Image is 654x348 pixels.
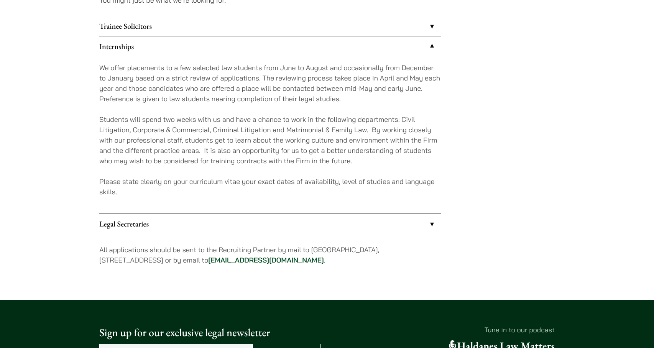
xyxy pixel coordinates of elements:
[99,62,441,104] p: We offer placements to a few selected law students from June to August and occasionally from Dece...
[99,56,441,213] div: Internships
[99,16,441,36] a: Trainee Solicitors
[99,114,441,166] p: Students will spend two weeks with us and have a chance to work in the following departments: Civ...
[208,256,324,264] a: [EMAIL_ADDRESS][DOMAIN_NAME]
[99,176,441,197] p: Please state clearly on your curriculum vitae your exact dates of availability, level of studies ...
[99,245,441,265] p: All applications should be sent to the Recruiting Partner by mail to [GEOGRAPHIC_DATA], [STREET_A...
[99,214,441,234] a: Legal Secretaries
[99,36,441,56] a: Internships
[99,325,321,341] p: Sign up for our exclusive legal newsletter
[333,325,555,335] p: Tune in to our podcast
